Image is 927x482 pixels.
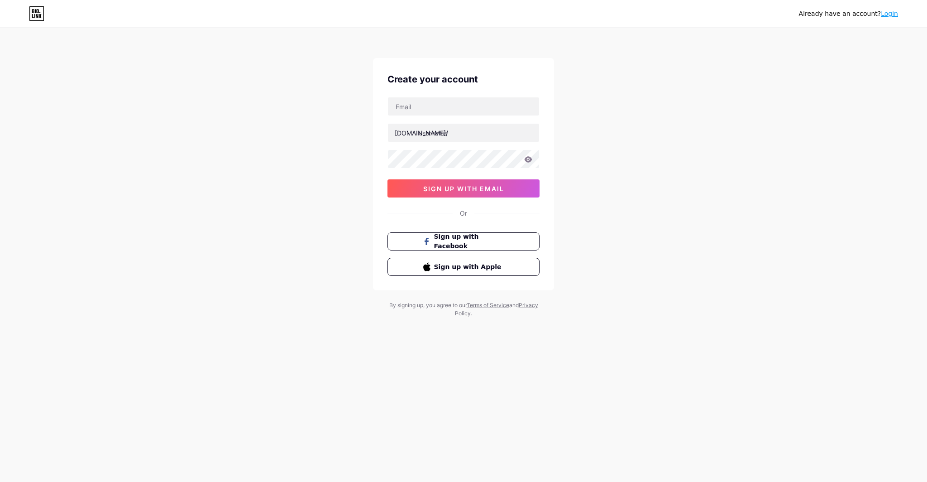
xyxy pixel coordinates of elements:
[799,9,898,19] div: Already have an account?
[395,128,448,138] div: [DOMAIN_NAME]/
[387,301,540,318] div: By signing up, you agree to our and .
[881,10,898,17] a: Login
[467,302,509,308] a: Terms of Service
[387,232,540,251] button: Sign up with Facebook
[387,72,540,86] div: Create your account
[423,185,504,193] span: sign up with email
[434,262,504,272] span: Sign up with Apple
[387,179,540,198] button: sign up with email
[388,97,539,116] input: Email
[388,124,539,142] input: username
[434,232,504,251] span: Sign up with Facebook
[460,208,467,218] div: Or
[387,258,540,276] button: Sign up with Apple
